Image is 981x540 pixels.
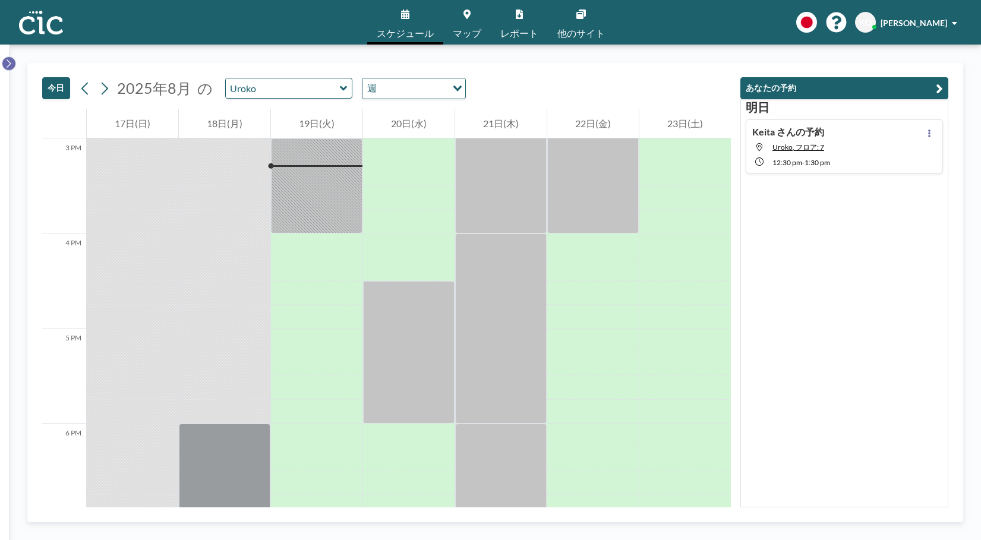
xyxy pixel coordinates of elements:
[117,79,191,97] span: 2025年8月
[42,424,86,519] div: 6 PM
[772,158,802,167] span: 12:30 PM
[42,233,86,329] div: 4 PM
[802,158,805,167] span: -
[179,109,270,138] div: 18日(月)
[87,109,178,138] div: 17日(日)
[365,81,379,96] span: 週
[500,29,538,38] span: レポート
[881,18,947,28] span: [PERSON_NAME]
[19,11,63,34] img: organization-logo
[752,126,824,138] h4: Keita さんの予約
[859,17,872,28] span: KO
[197,79,213,97] span: の
[377,29,434,38] span: スケジュール
[42,138,86,233] div: 3 PM
[380,81,446,96] input: Search for option
[226,78,340,98] input: Uroko
[805,158,830,167] span: 1:30 PM
[547,109,639,138] div: 22日(金)
[455,109,547,138] div: 21日(木)
[42,329,86,424] div: 5 PM
[639,109,731,138] div: 23日(土)
[42,77,70,99] button: 今日
[557,29,605,38] span: 他のサイト
[271,109,362,138] div: 19日(火)
[453,29,481,38] span: マップ
[362,78,465,99] div: Search for option
[772,143,824,151] span: Uroko, フロア: 7
[363,109,455,138] div: 20日(水)
[746,100,943,115] h3: 明日
[740,77,948,99] button: あなたの予約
